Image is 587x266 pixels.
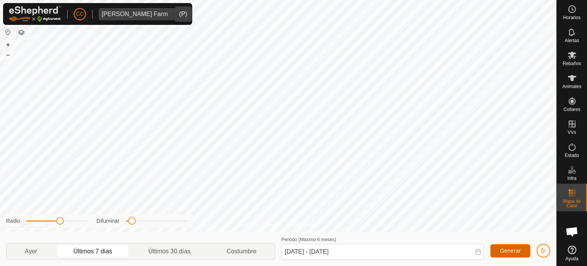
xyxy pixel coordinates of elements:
span: Ayuda [566,256,579,261]
span: Mapa de Calor [559,199,585,208]
label: Periodo (Máximo 6 meses) [281,237,336,242]
span: Animales [563,84,581,89]
span: Últimos 30 días [148,247,190,256]
span: Rebaños [563,61,581,66]
span: Alarcia Monja Farm [99,8,171,20]
img: Logo Gallagher [9,6,61,22]
a: Política de Privacidad [239,222,283,228]
span: Ayer [25,247,37,256]
button: Restablecer Mapa [3,28,13,37]
button: – [3,50,13,59]
button: + [3,40,13,49]
span: Últimos 7 días [73,247,112,256]
a: Ayuda [557,243,587,264]
div: Chat abierto [561,220,584,243]
div: [PERSON_NAME] Farm [102,11,168,17]
label: Difuminar [97,217,120,225]
span: VVs [568,130,576,135]
button: Generar [490,244,530,258]
button: Capas del Mapa [17,28,26,37]
div: dropdown trigger [171,8,186,20]
span: Alertas [565,38,579,43]
span: Estado [565,153,579,158]
label: Radio [6,217,20,225]
span: Costumbre [227,247,256,256]
span: Horarios [563,15,581,20]
span: CC [76,10,84,18]
a: Contáctenos [292,222,318,228]
span: Generar [500,248,521,254]
span: Infra [567,176,576,181]
span: Collares [563,107,580,112]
